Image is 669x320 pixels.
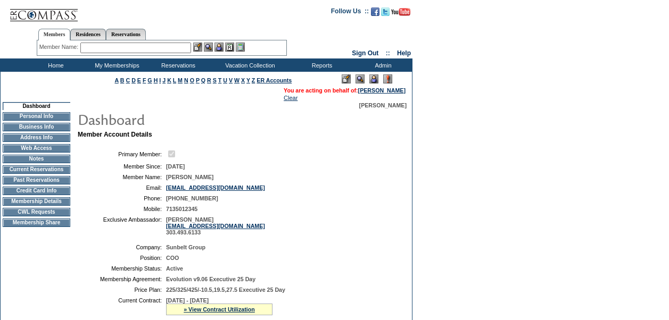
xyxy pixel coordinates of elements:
td: Member Name: [82,174,162,180]
td: Vacation Collection [208,58,290,72]
a: [EMAIL_ADDRESS][DOMAIN_NAME] [166,223,265,229]
img: Reservations [225,43,234,52]
span: COO [166,255,179,261]
td: CWL Requests [3,208,70,216]
div: Member Name: [39,43,80,52]
span: 7135012345 [166,206,197,212]
img: pgTtlDashboard.gif [77,108,290,130]
a: Y [246,77,250,83]
td: Home [24,58,85,72]
img: b_calculator.gif [236,43,245,52]
td: Exclusive Ambassador: [82,216,162,235]
td: Member Since: [82,163,162,170]
a: R [207,77,211,83]
img: b_edit.gif [193,43,202,52]
img: View Mode [356,74,365,83]
img: Subscribe to our YouTube Channel [391,8,410,16]
td: Personal Info [3,112,70,121]
a: » View Contract Utilization [184,306,255,313]
td: Reports [290,58,351,72]
a: V [229,77,233,83]
a: Members [38,29,71,40]
img: Impersonate [369,74,378,83]
a: Residences [70,29,106,40]
td: Address Info [3,133,70,142]
td: Business Info [3,123,70,131]
a: W [234,77,239,83]
td: Mobile: [82,206,162,212]
img: Edit Mode [342,74,351,83]
a: G [147,77,152,83]
a: Sign Out [352,49,378,57]
td: Position: [82,255,162,261]
b: Member Account Details [78,131,152,138]
a: [EMAIL_ADDRESS][DOMAIN_NAME] [166,184,265,191]
td: Web Access [3,144,70,153]
a: I [159,77,161,83]
a: K [167,77,171,83]
a: F [143,77,146,83]
a: P [196,77,200,83]
span: [DATE] [166,163,185,170]
span: [PERSON_NAME] [166,174,213,180]
a: T [218,77,222,83]
td: Membership Share [3,218,70,227]
span: Evolution v9.06 Executive 25 Day [166,276,255,282]
span: Sunbelt Group [166,244,205,250]
span: [PHONE_NUMBER] [166,195,218,201]
td: Past Reservations [3,176,70,184]
a: U [223,77,227,83]
img: Follow us on Twitter [381,7,390,16]
a: H [154,77,158,83]
a: [PERSON_NAME] [358,87,406,94]
td: Current Reservations [3,165,70,174]
td: Phone: [82,195,162,201]
a: Become our fan on Facebook [371,11,379,17]
a: B [120,77,125,83]
td: Email: [82,184,162,191]
td: Current Contract: [82,297,162,315]
a: E [137,77,141,83]
a: Follow us on Twitter [381,11,390,17]
a: C [126,77,130,83]
td: Dashboard [3,102,70,110]
a: O [190,77,194,83]
td: Membership Status: [82,265,162,272]
td: Primary Member: [82,149,162,159]
a: S [213,77,217,83]
span: [DATE] - [DATE] [166,297,209,304]
a: Help [397,49,411,57]
td: My Memberships [85,58,146,72]
td: Company: [82,244,162,250]
img: View [204,43,213,52]
a: Z [252,77,255,83]
img: Impersonate [214,43,224,52]
span: You are acting on behalf of: [284,87,406,94]
a: N [184,77,188,83]
a: Clear [284,95,298,101]
a: M [178,77,183,83]
a: J [162,77,166,83]
a: Q [201,77,205,83]
td: Admin [351,58,412,72]
td: Credit Card Info [3,187,70,195]
img: Log Concern/Member Elevation [383,74,392,83]
td: Reservations [146,58,208,72]
a: L [173,77,176,83]
a: ER Accounts [257,77,292,83]
td: Price Plan: [82,287,162,293]
span: Active [166,265,183,272]
td: Membership Agreement: [82,276,162,282]
span: [PERSON_NAME] [359,102,407,108]
a: D [131,77,136,83]
img: Become our fan on Facebook [371,7,379,16]
span: 225/325/425/-10.5,19.5,27.5 Executive 25 Day [166,287,285,293]
td: Follow Us :: [331,6,369,19]
td: Notes [3,155,70,163]
a: Subscribe to our YouTube Channel [391,11,410,17]
td: Membership Details [3,197,70,206]
span: :: [386,49,390,57]
a: X [241,77,245,83]
a: A [115,77,119,83]
a: Reservations [106,29,146,40]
